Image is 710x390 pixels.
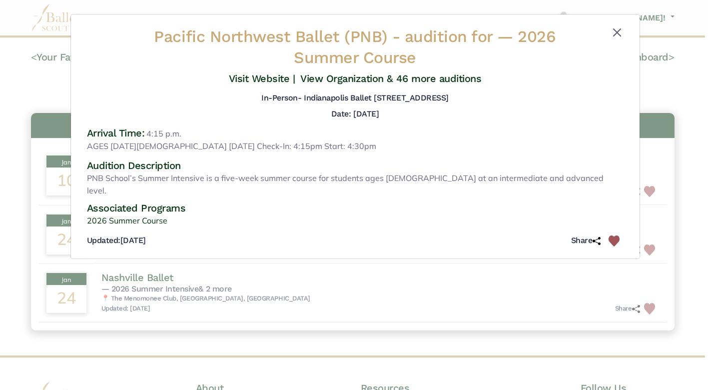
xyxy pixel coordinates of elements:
a: 2026 Summer Course [79,214,632,227]
span: Updated: [87,235,120,245]
h5: - Indianapolis Ballet [STREET_ADDRESS] [261,93,448,103]
h4: Audition Description [87,159,624,172]
span: AGES [DATE][DEMOGRAPHIC_DATA] [DATE] Check-In: 4:15pm Start: 4:30pm [87,140,624,153]
h5: [DATE] [87,235,146,246]
a: Visit Website | [229,72,295,84]
span: — 2026 Summer Course [294,27,556,67]
h4: Associated Programs [79,201,632,214]
span: 4:15 p.m. [146,128,181,138]
h4: Arrival Time: [87,127,145,139]
h5: Date: [DATE] [331,109,379,118]
span: In-Person [261,93,298,102]
span: Pacific Northwest Ballet (PNB) - [154,27,497,46]
h5: Share [571,235,601,246]
a: View Organization & 46 more auditions [300,72,481,84]
span: audition for [405,27,493,46]
button: Close [611,26,623,38]
span: PNB School’s Summer Intensive is a five-week summer course for students ages [DEMOGRAPHIC_DATA] a... [87,172,624,197]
